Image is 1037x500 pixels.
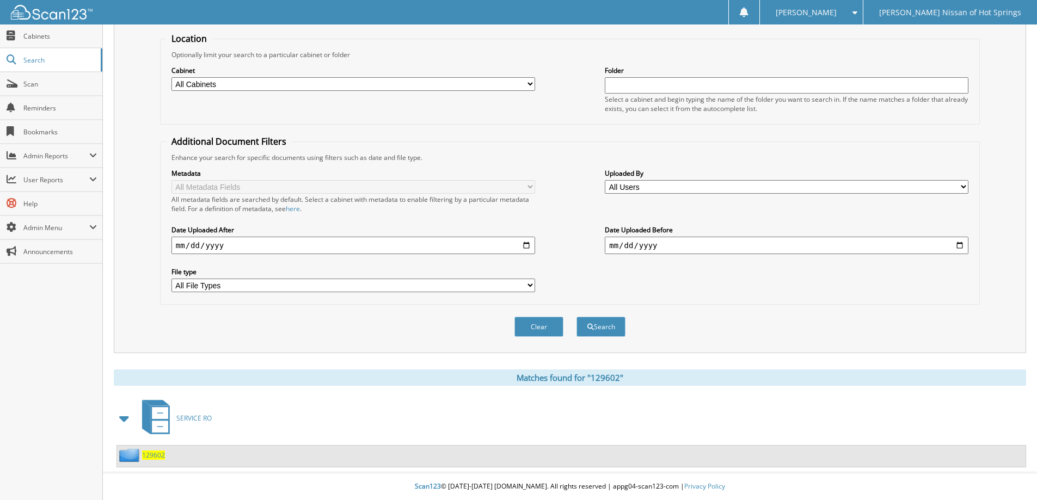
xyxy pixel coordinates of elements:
span: Reminders [23,103,97,113]
img: folder2.png [119,448,142,462]
button: Clear [514,317,563,337]
a: here [286,204,300,213]
iframe: Chat Widget [983,448,1037,500]
label: File type [171,267,535,276]
a: 129602 [142,450,165,460]
a: Privacy Policy [684,482,725,491]
span: User Reports [23,175,89,184]
span: Cabinets [23,32,97,41]
label: Uploaded By [605,169,968,178]
span: Help [23,199,97,208]
label: Folder [605,66,968,75]
span: SERVICE RO [176,413,212,423]
label: Date Uploaded Before [605,225,968,234]
span: Scan123 [415,482,441,491]
span: Announcements [23,247,97,256]
span: Admin Menu [23,223,89,232]
div: Enhance your search for specific documents using filters such as date and file type. [166,153,974,162]
span: Search [23,55,95,65]
div: Matches found for "129602" [114,369,1026,386]
div: All metadata fields are searched by default. Select a cabinet with metadata to enable filtering b... [171,195,535,213]
img: scan123-logo-white.svg [11,5,93,20]
div: Optionally limit your search to a particular cabinet or folder [166,50,974,59]
legend: Location [166,33,212,45]
label: Metadata [171,169,535,178]
span: [PERSON_NAME] Nissan of Hot Springs [879,9,1021,16]
legend: Additional Document Filters [166,135,292,147]
input: start [171,237,535,254]
span: [PERSON_NAME] [776,9,837,16]
label: Date Uploaded After [171,225,535,234]
a: SERVICE RO [136,397,212,440]
div: © [DATE]-[DATE] [DOMAIN_NAME]. All rights reserved | appg04-scan123-com | [103,473,1037,500]
div: Select a cabinet and begin typing the name of the folder you want to search in. If the name match... [605,95,968,113]
span: Bookmarks [23,127,97,137]
button: Search [576,317,625,337]
span: Admin Reports [23,151,89,161]
input: end [605,237,968,254]
label: Cabinet [171,66,535,75]
span: Scan [23,79,97,89]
